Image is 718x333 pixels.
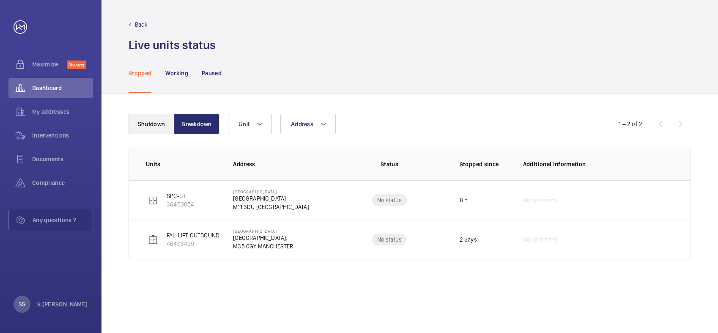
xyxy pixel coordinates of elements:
p: S [PERSON_NAME] [37,300,88,308]
p: Back [135,20,148,29]
span: Unit [238,121,249,127]
p: 8 h [460,196,468,204]
p: SPC-LIFT [167,192,194,200]
p: M35 0GY MANCHESTER [233,242,293,250]
span: My addresses [32,107,93,116]
p: 46403499 [167,239,219,248]
p: Units [146,160,219,168]
p: Stopped [129,69,151,77]
p: Working [165,69,188,77]
p: M11 3DU [GEOGRAPHIC_DATA] [233,203,309,211]
button: Unit [228,114,272,134]
p: [GEOGRAPHIC_DATA] [233,189,309,194]
p: [GEOGRAPHIC_DATA] [233,194,309,203]
p: [GEOGRAPHIC_DATA], [233,234,293,242]
button: Address [280,114,336,134]
span: Compliance [32,179,93,187]
div: 1 – 2 of 2 [619,120,642,128]
button: Shutdown [129,114,174,134]
p: [GEOGRAPHIC_DATA] [233,228,293,234]
p: 36450054 [167,200,194,209]
span: No comment [523,196,557,204]
img: elevator.svg [148,195,158,205]
span: Any questions ? [33,216,93,224]
span: Interventions [32,131,93,140]
p: Paused [202,69,222,77]
span: Documents [32,155,93,163]
span: Maximize [32,60,67,69]
button: Breakdown [174,114,219,134]
p: Stopped since [460,160,510,168]
p: No status [377,196,402,204]
span: No comment [523,235,557,244]
span: Discover [67,61,86,69]
h1: Live units status [129,37,216,53]
p: 2 days [460,235,477,244]
span: Dashboard [32,84,93,92]
p: FAL-LIFT OUTBOUND [167,231,219,239]
p: Address [233,160,333,168]
p: No status [377,235,402,244]
p: SS [19,300,25,308]
p: Additional information [523,160,674,168]
p: Status [339,160,440,168]
img: elevator.svg [148,234,158,245]
span: Address [291,121,313,127]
